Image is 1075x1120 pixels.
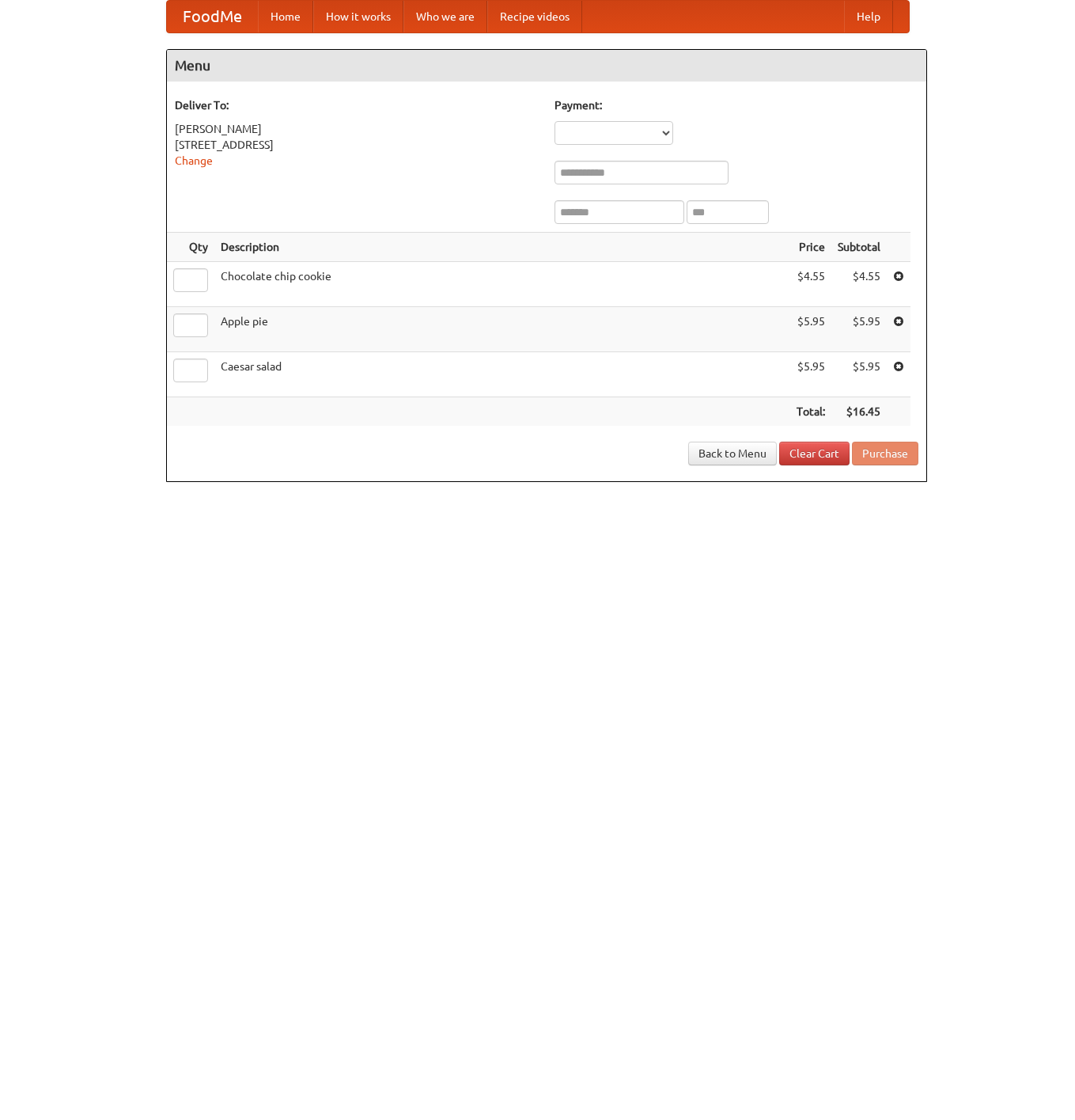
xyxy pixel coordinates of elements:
[790,397,831,427] th: Total:
[175,154,213,167] a: Change
[831,233,887,262] th: Subtotal
[790,262,831,307] td: $4.55
[167,233,214,262] th: Qty
[258,1,313,32] a: Home
[852,442,918,465] button: Purchase
[403,1,487,32] a: Who we are
[831,352,887,397] td: $5.95
[175,97,539,113] h5: Deliver To:
[214,233,790,262] th: Description
[831,307,887,352] td: $5.95
[831,397,887,427] th: $16.45
[779,442,850,465] a: Clear Cart
[313,1,403,32] a: How it works
[790,233,831,262] th: Price
[555,97,918,113] h5: Payment:
[844,1,893,32] a: Help
[175,121,539,137] div: [PERSON_NAME]
[831,262,887,307] td: $4.55
[487,1,582,32] a: Recipe videos
[214,307,790,352] td: Apple pie
[688,442,777,465] a: Back to Menu
[214,262,790,307] td: Chocolate chip cookie
[175,137,539,153] div: [STREET_ADDRESS]
[167,50,926,82] h4: Menu
[790,307,831,352] td: $5.95
[167,1,258,32] a: FoodMe
[790,352,831,397] td: $5.95
[214,352,790,397] td: Caesar salad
